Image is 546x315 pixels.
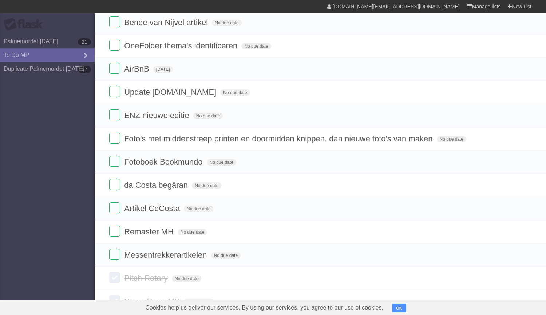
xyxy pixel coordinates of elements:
span: da Costa begäran [124,181,190,190]
span: Bende van Nijvel artikel [124,18,210,27]
span: Foto's met middenstreep printen en doormidden knippen, dan nieuwe foto's van maken [124,134,434,143]
span: Cookies help us deliver our services. By using our services, you agree to our use of cookies. [138,300,391,315]
span: No due date [178,229,207,235]
span: Artikel CdCosta [124,204,182,213]
span: No due date [207,159,236,166]
label: Done [109,156,120,167]
span: No due date [212,20,241,26]
button: OK [392,304,406,312]
label: Done [109,109,120,120]
span: No due date [211,252,241,259]
span: No due date [184,299,213,305]
span: No due date [192,182,221,189]
span: No due date [220,89,250,96]
span: Press Page MP [124,297,182,306]
span: Update [DOMAIN_NAME] [124,88,218,97]
label: Done [109,86,120,97]
span: No due date [172,275,201,282]
label: Done [109,226,120,237]
span: ENZ nieuwe editie [124,111,191,120]
label: Done [109,202,120,213]
label: Done [109,63,120,74]
label: Done [109,295,120,306]
span: Messentrekkerartikelen [124,250,209,259]
span: Pitch Rotary [124,274,170,283]
span: No due date [241,43,271,49]
label: Done [109,272,120,283]
label: Done [109,179,120,190]
span: No due date [437,136,466,142]
label: Done [109,40,120,51]
span: AirBnB [124,64,151,73]
span: [DATE] [153,66,173,73]
label: Done [109,249,120,260]
span: No due date [193,113,223,119]
div: Flask [4,18,47,31]
span: Fotoboek Bookmundo [124,157,204,166]
b: 21 [78,38,91,45]
label: Done [109,133,120,144]
span: No due date [184,206,213,212]
span: OneFolder thema's identificeren [124,41,239,50]
b: 57 [78,66,91,73]
span: Remaster MH [124,227,175,236]
label: Done [109,16,120,27]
